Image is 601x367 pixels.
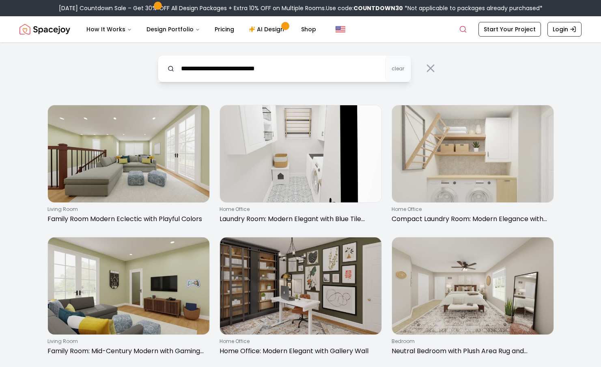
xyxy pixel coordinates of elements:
[208,21,241,37] a: Pricing
[392,237,554,334] img: Neutral Bedroom with Plush Area Rug and Reading Nook
[47,237,210,359] a: Family Room: Mid-Century Modern with Gaming Loungeliving roomFamily Room: Mid-Century Modern with...
[220,237,382,359] a: Home Office: Modern Elegant with Gallery Wallhome officeHome Office: Modern Elegant with Gallery ...
[336,24,345,34] img: United States
[326,4,403,12] span: Use code:
[392,105,554,227] a: Compact Laundry Room: Modern Elegance with Space-Saving Designhome officeCompact Laundry Room: Mo...
[47,338,207,345] p: living room
[220,214,379,224] p: Laundry Room: Modern Elegant with Blue Tile Floor
[392,346,551,356] p: Neutral Bedroom with Plush Area Rug and Reading Nook
[478,22,541,37] a: Start Your Project
[392,105,554,202] img: Compact Laundry Room: Modern Elegance with Space-Saving Design
[48,105,209,202] img: Family Room Modern Eclectic with Playful Colors
[47,105,210,227] a: Family Room Modern Eclectic with Playful Colorsliving roomFamily Room Modern Eclectic with Playfu...
[19,16,582,42] nav: Global
[220,105,381,202] img: Laundry Room: Modern Elegant with Blue Tile Floor
[220,338,379,345] p: home office
[392,65,404,72] span: clear
[220,237,381,334] img: Home Office: Modern Elegant with Gallery Wall
[47,346,207,356] p: Family Room: Mid-Century Modern with Gaming Lounge
[80,21,323,37] nav: Main
[19,21,70,37] a: Spacejoy
[220,105,382,227] a: Laundry Room: Modern Elegant with Blue Tile Floorhome officeLaundry Room: Modern Elegant with Blu...
[392,214,551,224] p: Compact Laundry Room: Modern Elegance with Space-Saving Design
[19,21,70,37] img: Spacejoy Logo
[220,206,379,213] p: home office
[47,206,207,213] p: living room
[242,21,293,37] a: AI Design
[48,237,209,334] img: Family Room: Mid-Century Modern with Gaming Lounge
[295,21,323,37] a: Shop
[385,55,411,82] button: clear
[403,4,543,12] span: *Not applicable to packages already purchased*
[220,346,379,356] p: Home Office: Modern Elegant with Gallery Wall
[47,214,207,224] p: Family Room Modern Eclectic with Playful Colors
[59,4,543,12] div: [DATE] Countdown Sale – Get 30% OFF All Design Packages + Extra 10% OFF on Multiple Rooms.
[392,338,551,345] p: bedroom
[392,237,554,359] a: Neutral Bedroom with Plush Area Rug and Reading NookbedroomNeutral Bedroom with Plush Area Rug an...
[140,21,207,37] button: Design Portfolio
[353,4,403,12] b: COUNTDOWN30
[392,206,551,213] p: home office
[80,21,138,37] button: How It Works
[547,22,582,37] a: Login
